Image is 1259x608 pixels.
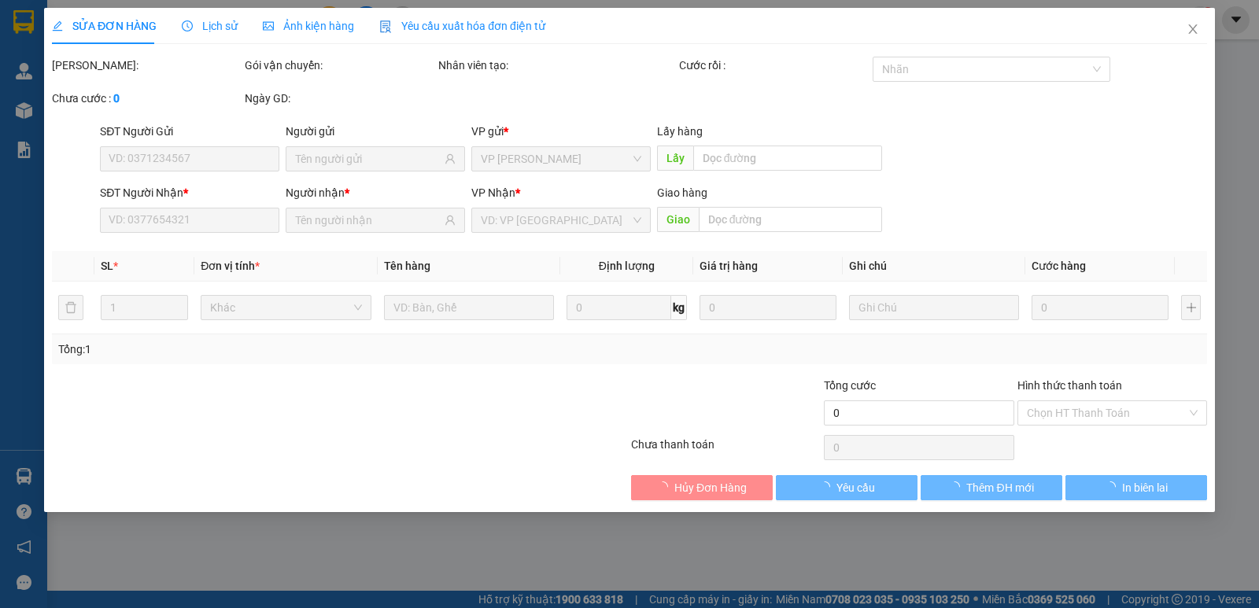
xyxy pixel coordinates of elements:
span: Yêu cầu [836,479,875,496]
span: Giao hàng [657,186,707,199]
span: loading [1105,481,1122,492]
input: Ghi Chú [849,295,1019,320]
img: icon [379,20,392,33]
div: Cước rồi : [679,57,869,74]
button: delete [58,295,83,320]
span: Lấy hàng [657,125,703,138]
span: In biên lai [1122,479,1168,496]
div: [PERSON_NAME]: [52,57,242,74]
span: edit [52,20,63,31]
input: 0 [1032,295,1169,320]
span: Giao [657,207,699,232]
th: Ghi chú [843,251,1025,282]
span: Cước hàng [1032,260,1086,272]
span: loading [657,481,674,492]
button: Thêm ĐH mới [921,475,1062,500]
input: Tên người gửi [295,150,441,168]
input: 0 [700,295,836,320]
span: Lấy [657,146,693,171]
div: Người gửi [286,123,465,140]
button: Close [1171,8,1215,52]
span: Tên hàng [384,260,430,272]
div: Gói vận chuyển: [245,57,434,74]
span: picture [263,20,274,31]
div: Ngày GD: [245,90,434,107]
span: Thêm ĐH mới [966,479,1033,496]
div: Tổng: 1 [58,341,487,358]
span: SỬA ĐƠN HÀNG [52,20,157,32]
span: Khác [210,296,361,319]
span: user [445,153,456,164]
div: SĐT Người Gửi [100,123,279,140]
span: close [1187,23,1199,35]
button: In biên lai [1065,475,1207,500]
span: loading [949,481,966,492]
span: VP MỘC CHÂU [481,147,641,171]
span: VP Nhận [471,186,515,199]
div: Chưa thanh toán [629,436,822,463]
button: Hủy Đơn Hàng [631,475,773,500]
div: Người nhận [286,184,465,201]
label: Hình thức thanh toán [1017,379,1122,392]
span: clock-circle [182,20,193,31]
span: SL [101,260,113,272]
input: Dọc đường [699,207,883,232]
span: kg [671,295,687,320]
input: VD: Bàn, Ghế [384,295,554,320]
span: Định lượng [599,260,655,272]
b: 0 [113,92,120,105]
span: Đơn vị tính [201,260,260,272]
span: loading [819,481,836,492]
div: VP gửi [471,123,651,140]
span: Yêu cầu xuất hóa đơn điện tử [379,20,545,32]
span: Tổng cước [824,379,876,392]
button: plus [1181,295,1201,320]
div: Chưa cước : [52,90,242,107]
input: Tên người nhận [295,212,441,229]
div: Nhân viên tạo: [438,57,677,74]
span: Ảnh kiện hàng [263,20,354,32]
button: Yêu cầu [776,475,917,500]
span: Giá trị hàng [700,260,758,272]
span: Hủy Đơn Hàng [674,479,747,496]
span: Lịch sử [182,20,238,32]
input: Dọc đường [693,146,883,171]
span: user [445,215,456,226]
div: SĐT Người Nhận [100,184,279,201]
